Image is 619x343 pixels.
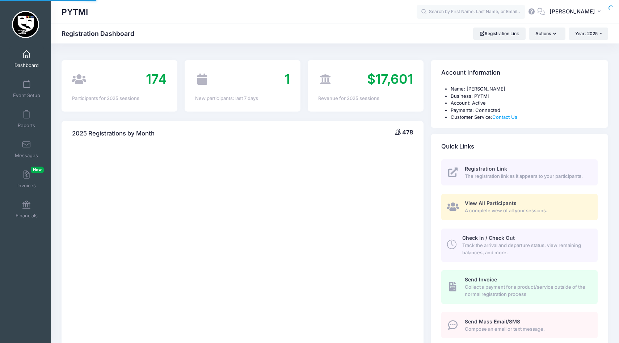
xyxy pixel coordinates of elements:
input: Search by First Name, Last Name, or Email... [417,5,525,19]
a: Registration Link The registration link as it appears to your participants. [441,159,598,186]
a: Check In / Check Out Track the arrival and departure status, view remaining balances, and more. [441,229,598,262]
li: Name: [PERSON_NAME] [451,85,598,93]
a: Send Invoice Collect a payment for a product/service outside of the normal registration process [441,270,598,304]
a: Reports [9,106,44,132]
span: The registration link as it appears to your participants. [465,173,589,180]
span: Registration Link [465,166,507,172]
li: Payments: Connected [451,107,598,114]
span: A complete view of all your sessions. [465,207,589,214]
a: InvoicesNew [9,167,44,192]
h4: Account Information [441,63,500,83]
a: Messages [9,137,44,162]
button: Actions [529,28,565,40]
span: Track the arrival and departure status, view remaining balances, and more. [462,242,589,256]
a: Registration Link [473,28,526,40]
h4: 2025 Registrations by Month [72,123,155,144]
span: Year: 2025 [575,31,598,36]
a: View All Participants A complete view of all your sessions. [441,194,598,220]
div: Revenue for 2025 sessions [318,95,413,102]
span: Compose an email or text message. [465,326,589,333]
li: Account: Active [451,100,598,107]
span: Invoices [17,183,36,189]
span: 478 [402,129,413,136]
button: Year: 2025 [569,28,608,40]
span: $17,601 [367,71,413,87]
span: Financials [16,213,38,219]
span: 174 [146,71,167,87]
a: Contact Us [492,114,517,120]
span: Collect a payment for a product/service outside of the normal registration process [465,284,589,298]
li: Business: PYTMI [451,93,598,100]
h1: Registration Dashboard [62,30,140,37]
span: Event Setup [13,92,40,99]
h1: PYTMI [62,4,88,20]
span: View All Participants [465,200,517,206]
a: Send Mass Email/SMS Compose an email or text message. [441,312,598,338]
span: Check In / Check Out [462,235,515,241]
span: [PERSON_NAME] [549,8,595,16]
span: Dashboard [14,62,39,68]
span: Send Mass Email/SMS [465,318,520,325]
a: Dashboard [9,46,44,72]
img: PYTMI [12,11,39,38]
a: Financials [9,197,44,222]
li: Customer Service: [451,114,598,121]
button: [PERSON_NAME] [545,4,608,20]
span: Send Invoice [465,276,497,283]
div: Participants for 2025 sessions [72,95,167,102]
a: Event Setup [9,76,44,102]
span: New [31,167,44,173]
div: New participants: last 7 days [195,95,290,102]
span: 1 [285,71,290,87]
span: Messages [15,152,38,159]
h4: Quick Links [441,136,474,157]
span: Reports [18,122,35,129]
